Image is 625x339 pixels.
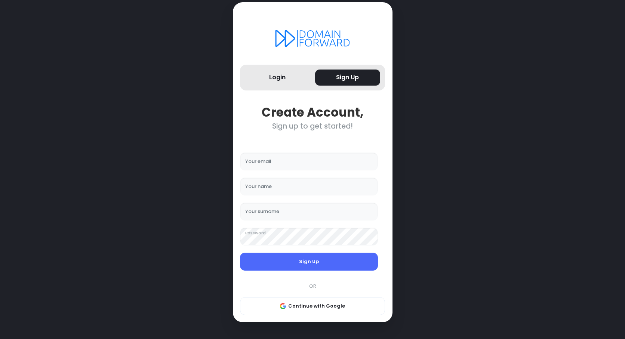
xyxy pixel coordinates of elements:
[315,70,381,86] button: Sign Up
[236,283,389,290] div: OR
[240,253,378,271] button: Sign Up
[245,70,310,86] button: Login
[240,122,385,130] div: Sign up to get started!
[240,297,385,315] button: Continue with Google
[240,105,385,120] div: Create Account,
